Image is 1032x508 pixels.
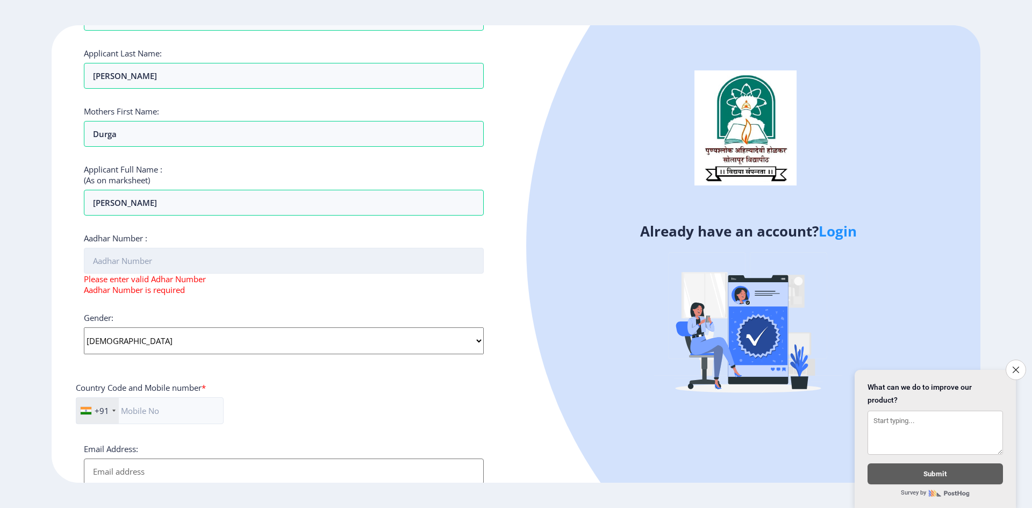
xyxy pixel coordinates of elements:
[76,382,206,393] label: Country Code and Mobile number
[84,274,206,284] span: Please enter valid Adhar Number
[76,397,224,424] input: Mobile No
[84,443,138,454] label: Email Address:
[76,398,119,424] div: India (भारत): +91
[84,48,162,59] label: Applicant Last Name:
[819,221,857,241] a: Login
[524,223,972,240] h4: Already have an account?
[84,233,147,244] label: Aadhar Number :
[694,70,797,185] img: logo
[84,121,484,147] input: Last Name
[95,405,109,416] div: +91
[84,284,185,295] span: Aadhar Number is required
[84,164,162,185] label: Applicant Full Name : (As on marksheet)
[84,312,113,323] label: Gender:
[84,106,159,117] label: Mothers First Name:
[84,459,484,484] input: Email address
[84,63,484,89] input: Last Name
[654,232,842,420] img: Verified-rafiki.svg
[84,248,484,274] input: Aadhar Number
[84,190,484,216] input: Full Name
